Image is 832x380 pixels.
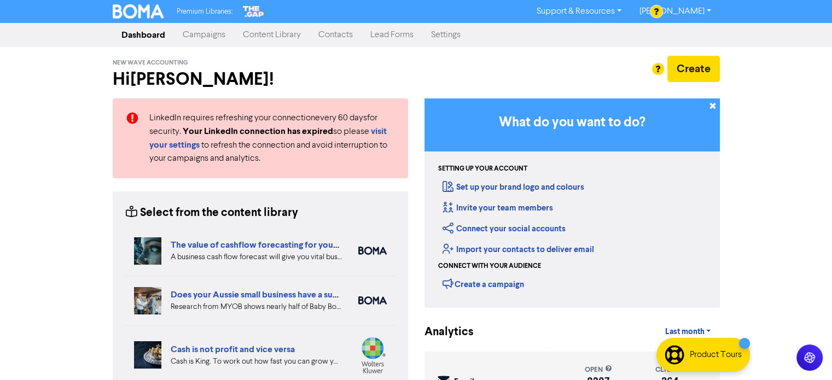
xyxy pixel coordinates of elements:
[149,127,387,150] a: visit your settings
[171,239,372,250] a: The value of cashflow forecasting for your business
[438,261,541,271] div: Connect with your audience
[443,276,524,292] div: Create a campaign
[358,337,387,373] img: wolterskluwer
[126,204,298,221] div: Select from the content library
[656,321,719,343] a: Last month
[441,115,703,131] h3: What do you want to do?
[443,224,566,234] a: Connect your social accounts
[171,356,342,367] div: Cash is King. To work out how fast you can grow your business, you need to look at your projected...
[528,3,630,20] a: Support & Resources
[665,327,704,337] span: Last month
[113,24,174,46] a: Dashboard
[630,3,719,20] a: [PERSON_NAME]
[113,69,408,90] h2: Hi [PERSON_NAME] !
[443,203,553,213] a: Invite your team members
[443,244,594,255] a: Import your contacts to deliver email
[358,247,387,255] img: boma_accounting
[362,24,422,46] a: Lead Forms
[177,8,232,15] span: Premium Libraries:
[113,4,164,19] img: BOMA Logo
[585,365,612,375] div: open
[183,126,333,137] strong: Your LinkedIn connection has expired
[171,289,390,300] a: Does your Aussie small business have a succession plan?
[171,252,342,263] div: A business cash flow forecast will give you vital business intelligence to help you scenario-plan...
[424,98,720,308] div: Getting Started in BOMA
[655,365,685,375] div: click
[667,56,720,82] button: Create
[358,296,387,305] img: boma
[234,24,310,46] a: Content Library
[113,59,188,67] span: New Wave Accounting
[424,324,460,341] div: Analytics
[777,328,832,380] iframe: Chat Widget
[171,344,295,355] a: Cash is not profit and vice versa
[438,164,527,174] div: Setting up your account
[241,4,265,19] img: The Gap
[310,24,362,46] a: Contacts
[171,301,342,313] div: Research from MYOB shows nearly half of Baby Boomer business owners are planning to exit in the n...
[174,24,234,46] a: Campaigns
[422,24,469,46] a: Settings
[443,182,584,192] a: Set up your brand logo and colours
[141,112,403,165] div: LinkedIn requires refreshing your connection every 60 days for security. so please to refresh the...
